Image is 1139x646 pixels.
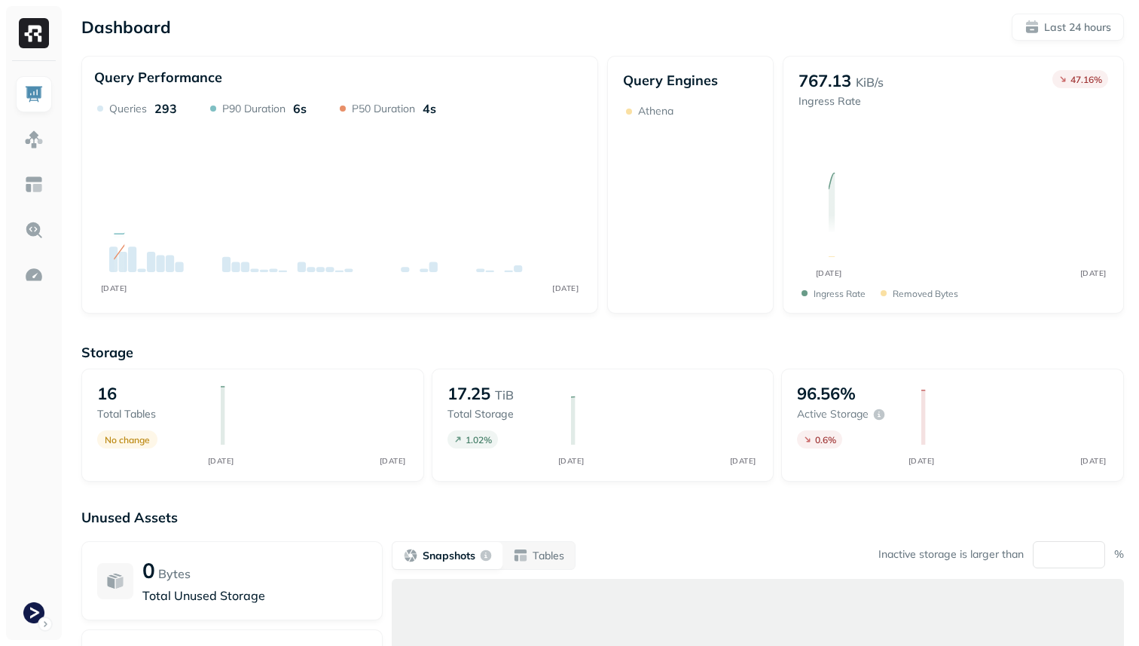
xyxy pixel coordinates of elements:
[293,101,307,116] p: 6s
[1070,74,1102,85] p: 47.16 %
[222,102,286,116] p: P90 Duration
[638,104,673,118] p: Athena
[893,288,958,299] p: Removed bytes
[447,383,490,404] p: 17.25
[97,383,117,404] p: 16
[352,102,415,116] p: P50 Duration
[109,102,147,116] p: Queries
[558,456,585,466] tspan: [DATE]
[730,456,756,466] tspan: [DATE]
[1012,14,1124,41] button: Last 24 hours
[814,288,866,299] p: Ingress Rate
[81,509,1124,526] p: Unused Assets
[1114,547,1124,562] p: %
[552,283,579,293] tspan: [DATE]
[105,434,150,445] p: No change
[815,268,841,278] tspan: [DATE]
[623,72,758,89] p: Query Engines
[466,434,492,445] p: 1.02 %
[908,456,934,466] tspan: [DATE]
[24,265,44,285] img: Optimization
[101,283,127,293] tspan: [DATE]
[799,94,884,109] p: Ingress Rate
[24,130,44,149] img: Assets
[797,383,856,404] p: 96.56%
[799,70,851,91] p: 767.13
[94,69,222,86] p: Query Performance
[24,220,44,240] img: Query Explorer
[797,407,869,421] p: Active storage
[495,386,514,404] p: TiB
[208,456,234,466] tspan: [DATE]
[533,549,564,563] p: Tables
[878,547,1024,562] p: Inactive storage is larger than
[24,175,44,194] img: Asset Explorer
[158,565,191,583] p: Bytes
[380,456,406,466] tspan: [DATE]
[142,557,155,583] p: 0
[154,101,177,116] p: 293
[815,434,836,445] p: 0.6 %
[23,602,44,623] img: Terminal
[423,101,436,116] p: 4s
[1079,268,1106,278] tspan: [DATE]
[856,73,884,91] p: KiB/s
[447,407,556,421] p: Total storage
[24,84,44,104] img: Dashboard
[1044,20,1111,35] p: Last 24 hours
[81,344,1124,361] p: Storage
[1079,456,1106,466] tspan: [DATE]
[19,18,49,48] img: Ryft
[423,549,475,563] p: Snapshots
[81,17,171,38] p: Dashboard
[142,586,367,605] p: Total Unused Storage
[97,407,206,421] p: Total tables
